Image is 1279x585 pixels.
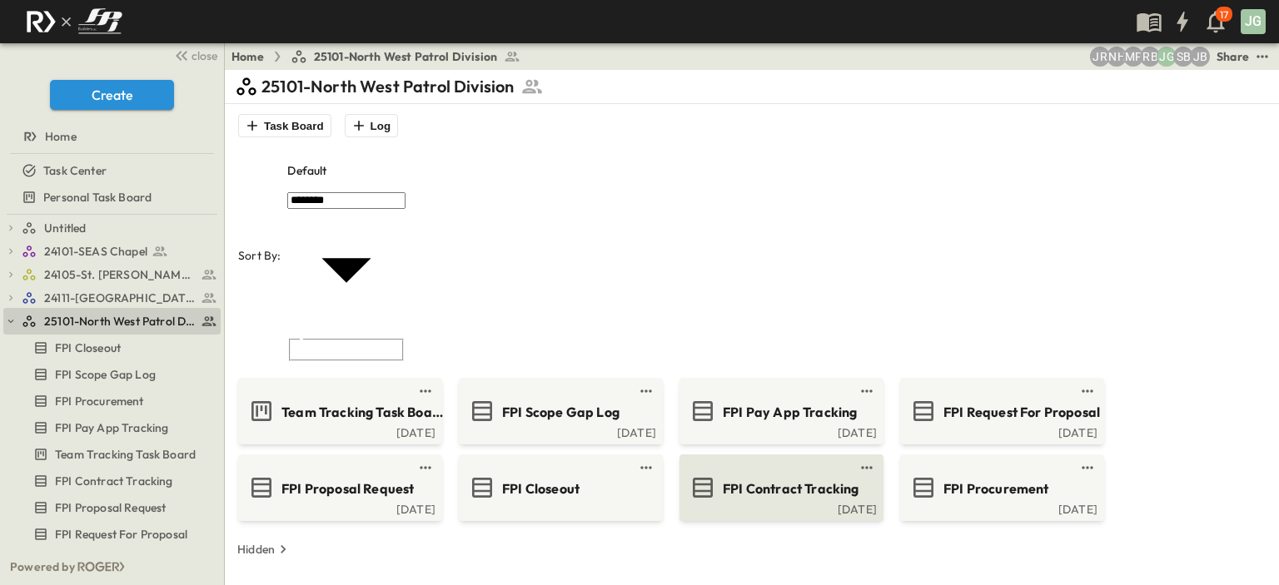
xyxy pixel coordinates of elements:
[1157,47,1177,67] div: Josh Gille (jgille@fpibuilders.com)
[3,468,221,494] div: FPI Contract Trackingtest
[281,479,414,498] span: FPI Proposal Request
[3,159,217,182] a: Task Center
[22,263,217,286] a: 24105-St. Matthew Kitchen Reno
[683,398,877,424] a: FPI Pay App Tracking
[20,4,128,39] img: c8d7d1ed905e502e8f77bf7063faec64e13b34fdb1f2bdd94b0e311fc34f8000.png
[55,499,166,516] span: FPI Proposal Request
[1217,48,1249,65] div: Share
[462,424,656,438] a: [DATE]
[44,313,197,330] span: 25101-North West Patrol Division
[345,114,398,137] button: Log
[1077,381,1097,401] button: test
[943,479,1049,498] span: FPI Procurement
[723,403,857,422] span: FPI Pay App Tracking
[22,216,217,240] a: Untitled
[3,184,221,211] div: Personal Task Boardtest
[462,398,656,424] a: FPI Scope Gap Log
[3,544,221,571] div: St. Vincent De Paul Renovationstest
[416,458,435,478] button: test
[1252,47,1272,67] button: test
[3,416,217,439] a: FPI Pay App Tracking
[22,546,217,569] a: St. Vincent De Paul Renovations
[683,474,877,501] a: FPI Contract Tracking
[22,310,217,333] a: 25101-North West Patrol Division
[287,162,326,179] p: Default
[55,446,196,463] span: Team Tracking Task Board
[462,474,656,501] a: FPI Closeout
[3,389,217,413] a: FPI Procurement
[3,388,221,414] div: FPI Procurementtest
[44,243,147,260] span: 24101-SEAS Chapel
[3,443,217,466] a: Team Tracking Task Board
[241,501,435,514] a: [DATE]
[1123,47,1143,67] div: Monica Pruteanu (mpruteanu@fpibuilders.com)
[3,414,221,441] div: FPI Pay App Trackingtest
[50,80,174,110] button: Create
[903,501,1097,514] div: [DATE]
[943,403,1100,422] span: FPI Request For Proposal
[1241,9,1266,34] div: JG
[3,336,217,359] a: FPI Closeout
[241,474,435,501] a: FPI Proposal Request
[416,381,435,401] button: test
[44,220,86,236] span: Untitled
[502,479,580,498] span: FPI Closeout
[241,424,435,438] a: [DATE]
[55,340,121,356] span: FPI Closeout
[237,541,275,558] p: Hidden
[636,381,656,401] button: test
[192,47,217,64] span: close
[1190,47,1210,67] div: Jeremiah Bailey (jbailey@fpibuilders.com)
[3,186,217,209] a: Personal Task Board
[903,424,1097,438] a: [DATE]
[3,363,217,386] a: FPI Scope Gap Log
[44,266,197,283] span: 24105-St. Matthew Kitchen Reno
[683,424,877,438] a: [DATE]
[231,48,264,65] a: Home
[261,75,514,98] p: 25101-North West Patrol Division
[231,48,530,65] nav: breadcrumbs
[3,215,221,241] div: Untitledtest
[55,419,168,436] span: FPI Pay App Tracking
[1090,47,1110,67] div: Jayden Ramirez (jramirez@fpibuilders.com)
[1107,47,1127,67] div: Nila Hutcheson (nhutcheson@fpibuilders.com)
[43,162,107,179] span: Task Center
[3,308,221,335] div: 25101-North West Patrol Divisiontest
[287,151,406,191] div: Default
[857,381,877,401] button: test
[1077,458,1097,478] button: test
[3,521,221,548] div: FPI Request For Proposaltest
[314,48,497,65] span: 25101-North West Patrol Division
[55,393,144,409] span: FPI Procurement
[55,366,156,383] span: FPI Scope Gap Log
[3,441,221,468] div: Team Tracking Task Boardtest
[44,290,197,306] span: 24111-[GEOGRAPHIC_DATA]
[238,114,331,137] button: Task Board
[636,458,656,478] button: test
[45,128,77,145] span: Home
[723,479,859,498] span: FPI Contract Tracking
[3,361,221,388] div: FPI Scope Gap Logtest
[502,403,620,422] span: FPI Scope Gap Log
[55,526,187,543] span: FPI Request For Proposal
[43,189,152,206] span: Personal Task Board
[3,494,221,521] div: FPI Proposal Requesttest
[3,125,217,148] a: Home
[241,398,435,424] a: Team Tracking Task Board
[55,473,173,489] span: FPI Contract Tracking
[683,501,877,514] a: [DATE]
[3,285,221,311] div: 24111-[GEOGRAPHIC_DATA]test
[1140,47,1160,67] div: Regina Barnett (rbarnett@fpibuilders.com)
[3,261,221,288] div: 24105-St. Matthew Kitchen Renotest
[281,403,444,422] span: Team Tracking Task Board
[1239,7,1267,36] button: JG
[1220,8,1228,22] p: 17
[3,523,217,546] a: FPI Request For Proposal
[3,496,217,519] a: FPI Proposal Request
